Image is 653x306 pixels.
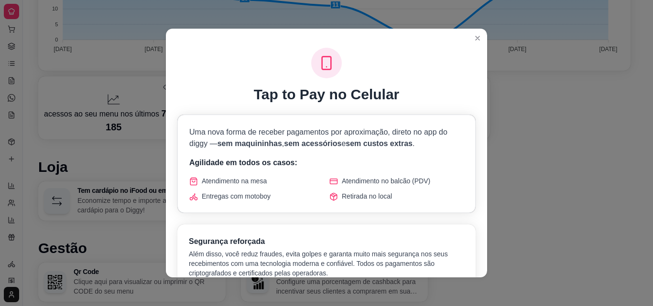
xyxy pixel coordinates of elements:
h3: Segurança reforçada [189,236,464,247]
span: sem acessórios [284,139,341,148]
p: Além disso, você reduz fraudes, evita golpes e garanta muito mais segurança nos seus recebimentos... [189,249,464,278]
span: sem custos extras [346,139,413,148]
span: Entregas com motoboy [202,191,271,201]
span: Atendimento no balcão (PDV) [342,176,430,186]
p: Uma nova forma de receber pagamentos por aproximação, direto no app do diggy — , e . [189,127,464,149]
span: Retirada no local [342,191,392,201]
span: sem maquininhas [218,139,282,148]
button: Close [470,31,485,46]
span: Atendimento na mesa [202,176,267,186]
h1: Tap to Pay no Celular [254,86,400,103]
p: Agilidade em todos os casos: [189,157,464,169]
